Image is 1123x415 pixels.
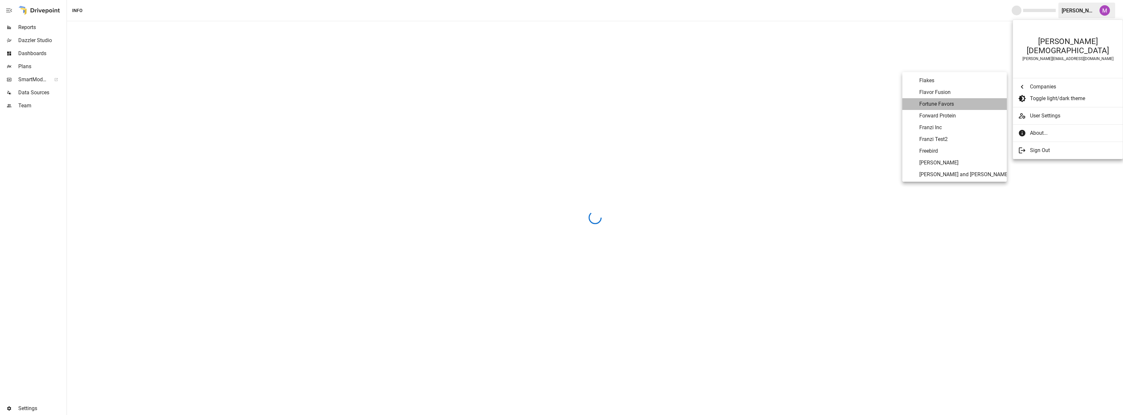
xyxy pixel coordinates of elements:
[919,159,1002,167] span: [PERSON_NAME]
[919,147,1002,155] span: Freebird
[1030,83,1112,91] span: Companies
[1030,129,1112,137] span: About...
[919,88,1002,96] span: Flavor Fusion
[919,112,1002,120] span: Forward Protein
[1020,37,1116,55] div: [PERSON_NAME][DEMOGRAPHIC_DATA]
[919,100,1002,108] span: Fortune Favors
[919,77,1002,85] span: Flakes
[1030,112,1117,120] span: User Settings
[1030,95,1112,102] span: Toggle light/dark theme
[919,135,1002,143] span: Franzi Test2
[1030,146,1112,154] span: Sign Out
[919,124,1002,131] span: Franzi Inc
[919,171,1002,178] span: [PERSON_NAME] and [PERSON_NAME]
[1020,56,1116,61] div: [PERSON_NAME][EMAIL_ADDRESS][DOMAIN_NAME]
